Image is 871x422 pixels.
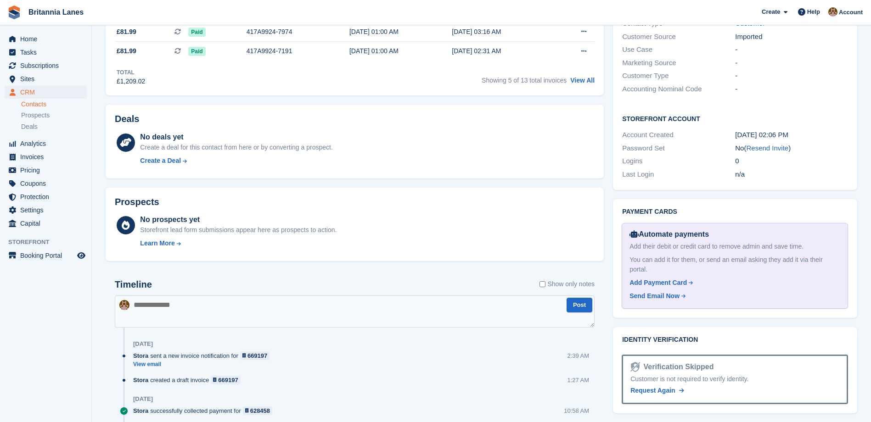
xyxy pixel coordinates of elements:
[5,190,87,203] a: menu
[140,225,337,235] div: Storefront lead form submissions appear here as prospects to action.
[567,298,592,313] button: Post
[211,376,241,384] a: 669197
[133,376,148,384] span: Stora
[20,86,75,99] span: CRM
[629,291,680,301] div: Send Email Now
[564,406,589,415] div: 10:58 AM
[117,46,136,56] span: £81.99
[140,239,337,248] a: Learn More
[20,137,75,150] span: Analytics
[188,28,205,37] span: Paid
[119,300,129,310] img: Admin
[622,71,735,81] div: Customer Type
[5,137,87,150] a: menu
[828,7,837,17] img: Admin
[629,229,840,240] div: Automate payments
[133,395,153,403] div: [DATE]
[133,376,245,384] div: created a draft invoice
[20,249,75,262] span: Booking Portal
[482,77,567,84] span: Showing 5 of 13 total invoices
[735,143,848,154] div: No
[140,156,181,166] div: Create a Deal
[622,84,735,94] div: Accounting Nominal Code
[5,59,87,72] a: menu
[76,250,87,261] a: Preview store
[567,351,589,360] div: 2:39 AM
[117,27,136,37] span: £81.99
[735,44,848,55] div: -
[539,279,545,289] input: Show only notes
[117,68,145,77] div: Total
[133,361,274,368] a: View email
[20,46,75,59] span: Tasks
[735,169,848,180] div: n/a
[622,156,735,167] div: Logins
[630,362,640,372] img: Identity Verification Ready
[349,27,452,37] div: [DATE] 01:00 AM
[247,27,349,37] div: 417A9924-7974
[5,217,87,230] a: menu
[20,217,75,230] span: Capital
[243,406,273,415] a: 628458
[21,122,38,131] span: Deals
[117,77,145,86] div: £1,209.02
[21,100,87,109] a: Contacts
[735,71,848,81] div: -
[20,72,75,85] span: Sites
[807,7,820,17] span: Help
[21,111,50,120] span: Prospects
[20,59,75,72] span: Subscriptions
[20,33,75,45] span: Home
[5,164,87,177] a: menu
[452,27,554,37] div: [DATE] 03:16 AM
[735,32,848,42] div: Imported
[140,239,174,248] div: Learn More
[8,238,91,247] span: Storefront
[133,406,277,415] div: successfully collected payment for
[570,77,595,84] a: View All
[140,132,332,143] div: No deals yet
[349,46,452,56] div: [DATE] 01:00 AM
[20,164,75,177] span: Pricing
[630,386,684,395] a: Request Again
[5,177,87,190] a: menu
[140,214,337,225] div: No prospects yet
[640,361,714,372] div: Verification Skipped
[567,376,589,384] div: 1:27 AM
[20,204,75,217] span: Settings
[630,387,675,394] span: Request Again
[5,72,87,85] a: menu
[133,351,148,360] span: Stora
[20,177,75,190] span: Coupons
[5,150,87,163] a: menu
[133,351,274,360] div: sent a new invoice notification for
[5,249,87,262] a: menu
[452,46,554,56] div: [DATE] 02:31 AM
[839,8,863,17] span: Account
[115,279,152,290] h2: Timeline
[746,144,788,152] a: Resend Invite
[735,84,848,94] div: -
[247,46,349,56] div: 417A9924-7191
[630,374,839,384] div: Customer is not required to verify identity.
[762,7,780,17] span: Create
[133,340,153,348] div: [DATE]
[20,190,75,203] span: Protection
[735,58,848,68] div: -
[539,279,595,289] label: Show only notes
[115,197,159,207] h2: Prospects
[25,5,87,20] a: Britannia Lanes
[744,144,791,152] span: ( )
[622,169,735,180] div: Last Login
[622,44,735,55] div: Use Case
[21,111,87,120] a: Prospects
[247,351,267,360] div: 669197
[622,114,848,123] h2: Storefront Account
[629,278,837,288] a: Add Payment Card
[240,351,270,360] a: 669197
[622,32,735,42] div: Customer Source
[5,204,87,217] a: menu
[188,47,205,56] span: Paid
[5,86,87,99] a: menu
[140,156,332,166] a: Create a Deal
